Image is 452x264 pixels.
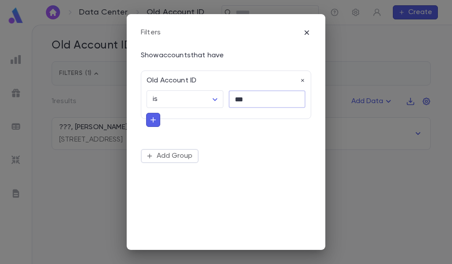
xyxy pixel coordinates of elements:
[153,96,158,103] span: is
[141,149,199,163] button: Add Group
[141,28,161,37] div: Filters
[141,71,305,85] div: Old Account ID
[141,51,311,60] p: Show accounts that have
[147,91,223,108] div: is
